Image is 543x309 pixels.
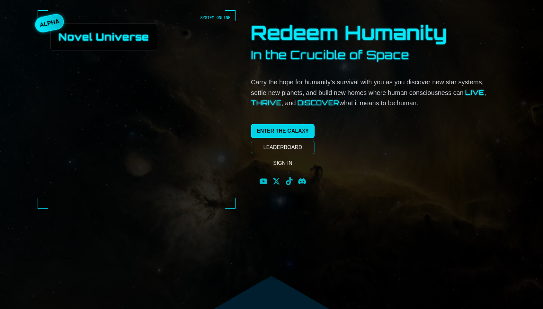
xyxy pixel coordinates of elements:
a: SIGN IN [251,157,315,170]
div: SYSTEM ONLINE [200,15,230,21]
h2: In the Crucible of Space [251,49,409,61]
p: Carry the hope for humanity's survival with you as you discover new star systems, settle new plan... [251,77,498,108]
h1: Redeem Humanity [251,21,447,45]
a: ENTER THE GALAXY [251,124,315,138]
a: X (Twitter) [272,177,280,185]
img: Novel Universe [40,13,306,206]
span: live [465,89,484,97]
a: YouTube [260,177,267,185]
a: Discord [298,177,306,185]
div: ALPHA [34,13,65,34]
span: thrive [251,99,281,107]
a: TikTok [285,177,293,185]
span: discover [298,99,339,107]
h2: Novel Universe [58,31,149,43]
a: LEADERBOARD [251,141,315,154]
